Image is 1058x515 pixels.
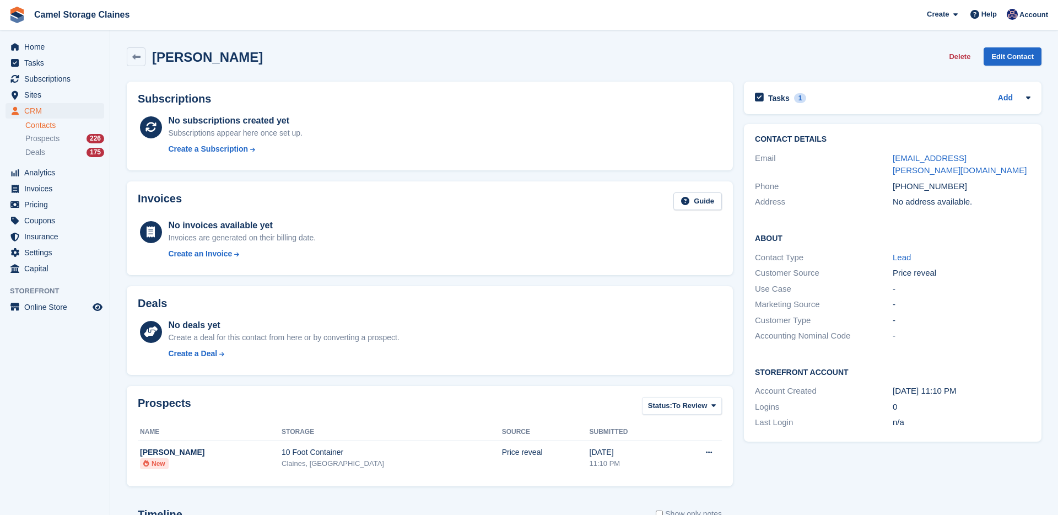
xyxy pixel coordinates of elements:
a: Lead [893,253,911,262]
div: - [893,298,1030,311]
a: menu [6,299,104,315]
h2: [PERSON_NAME] [152,50,263,65]
div: Create a Deal [168,348,217,360]
div: Accounting Nominal Code [755,330,893,342]
span: To Review [672,400,707,411]
div: Invoices are generated on their billing date. [168,232,316,244]
div: 0 [893,401,1030,414]
li: New [140,458,169,469]
div: - [893,283,1030,296]
a: menu [6,229,104,244]
span: Subscriptions [24,71,90,87]
div: Phone [755,180,893,193]
span: Pricing [24,197,90,212]
h2: Invoices [138,192,182,211]
span: Capital [24,261,90,276]
div: - [893,314,1030,327]
img: stora-icon-8386f47178a22dfd0bd8f6a31ec36ba5ce8667c1dd55bd0f319d3a0aa187defe.svg [9,7,25,23]
a: menu [6,261,104,276]
div: Claines, [GEOGRAPHIC_DATA] [282,458,502,469]
span: Analytics [24,165,90,180]
span: Account [1019,9,1048,20]
a: Create a Subscription [168,143,303,155]
div: Create a Subscription [168,143,248,155]
a: menu [6,87,104,103]
div: No invoices available yet [168,219,316,232]
a: Create an Invoice [168,248,316,260]
span: Storefront [10,286,110,297]
div: Customer Source [755,267,893,280]
a: menu [6,55,104,71]
span: Online Store [24,299,90,315]
span: Invoices [24,181,90,196]
span: Coupons [24,213,90,228]
span: Sites [24,87,90,103]
a: Camel Storage Claines [30,6,134,24]
a: menu [6,103,104,119]
th: Name [138,423,282,441]
img: Rod [1007,9,1018,20]
div: 11:10 PM [590,458,672,469]
a: menu [6,165,104,180]
span: CRM [24,103,90,119]
h2: About [755,232,1030,243]
a: menu [6,181,104,196]
div: Use Case [755,283,893,296]
a: Contacts [25,120,104,131]
span: Status: [648,400,672,411]
a: menu [6,71,104,87]
div: Marketing Source [755,298,893,311]
div: Create an Invoice [168,248,232,260]
div: Price reveal [893,267,1030,280]
a: menu [6,197,104,212]
div: Create a deal for this contact from here or by converting a prospect. [168,332,399,344]
span: Tasks [24,55,90,71]
h2: Tasks [768,93,790,103]
a: Preview store [91,301,104,314]
span: Create [927,9,949,20]
th: Source [502,423,590,441]
h2: Subscriptions [138,93,722,105]
span: Deals [25,147,45,158]
span: Prospects [25,133,60,144]
div: Subscriptions appear here once set up. [168,127,303,139]
div: [PHONE_NUMBER] [893,180,1030,193]
div: n/a [893,416,1030,429]
a: menu [6,213,104,228]
a: menu [6,245,104,260]
h2: Prospects [138,397,191,417]
div: Logins [755,401,893,414]
div: [PERSON_NAME] [140,447,282,458]
h2: Contact Details [755,135,1030,144]
a: [EMAIL_ADDRESS][PERSON_NAME][DOMAIN_NAME] [893,153,1027,175]
div: 226 [87,134,104,143]
span: Settings [24,245,90,260]
a: Create a Deal [168,348,399,360]
a: Guide [673,192,722,211]
button: Status: To Review [642,397,722,415]
div: Address [755,196,893,208]
a: Add [998,92,1013,105]
a: menu [6,39,104,55]
button: Delete [944,47,975,66]
div: 10 Foot Container [282,447,502,458]
div: 1 [794,93,807,103]
a: Prospects 226 [25,133,104,144]
span: Home [24,39,90,55]
span: Help [981,9,997,20]
h2: Storefront Account [755,366,1030,377]
a: Edit Contact [984,47,1041,66]
div: Customer Type [755,314,893,327]
div: No deals yet [168,319,399,332]
div: [DATE] [590,447,672,458]
a: Deals 175 [25,147,104,158]
h2: Deals [138,297,167,310]
span: Insurance [24,229,90,244]
div: No subscriptions created yet [168,114,303,127]
div: - [893,330,1030,342]
div: Last Login [755,416,893,429]
div: [DATE] 11:10 PM [893,385,1030,398]
div: No address available. [893,196,1030,208]
th: Submitted [590,423,672,441]
div: 175 [87,148,104,157]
